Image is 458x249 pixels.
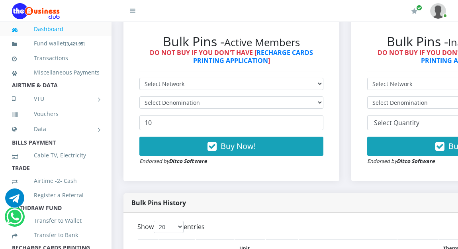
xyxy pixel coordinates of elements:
[12,63,100,82] a: Miscellaneous Payments
[5,194,24,208] a: Chat for support
[139,157,207,165] small: Endorsed by
[139,34,323,49] h2: Bulk Pins -
[12,119,100,139] a: Data
[12,212,100,230] a: Transfer to Wallet
[12,34,100,53] a: Fund wallet[3,421.95]
[430,3,446,19] img: User
[154,221,184,233] select: Showentries
[12,89,100,109] a: VTU
[12,226,100,244] a: Transfer to Bank
[367,157,435,165] small: Endorsed by
[12,20,100,38] a: Dashboard
[139,115,323,130] input: Enter Quantity
[67,41,83,47] b: 3,421.95
[12,3,60,19] img: Logo
[137,221,205,233] label: Show entries
[6,213,23,226] a: Chat for support
[12,49,100,67] a: Transactions
[224,35,300,49] small: Active Members
[12,105,100,123] a: Vouchers
[139,137,323,156] button: Buy Now!
[193,48,313,65] a: RECHARGE CARDS PRINTING APPLICATION
[150,48,313,65] strong: DO NOT BUY IF YOU DON'T HAVE [ ]
[411,8,417,14] i: Renew/Upgrade Subscription
[416,5,422,11] span: Renew/Upgrade Subscription
[12,186,100,204] a: Register a Referral
[131,198,186,207] strong: Bulk Pins History
[169,157,207,165] strong: Ditco Software
[221,141,256,151] span: Buy Now!
[397,157,435,165] strong: Ditco Software
[65,41,85,47] small: [ ]
[12,146,100,165] a: Cable TV, Electricity
[12,172,100,190] a: Airtime -2- Cash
